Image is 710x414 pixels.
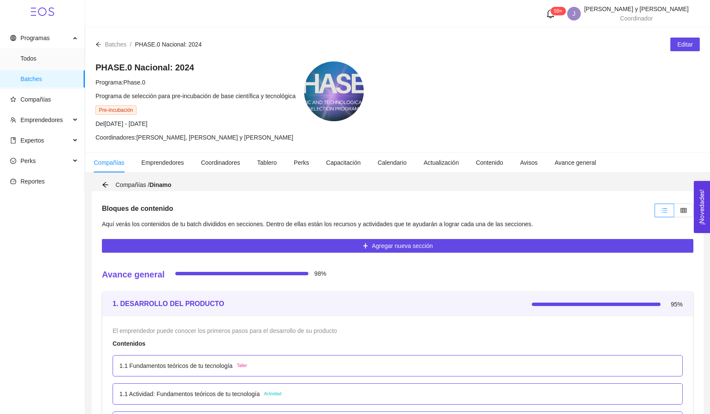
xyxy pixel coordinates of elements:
[119,389,260,399] p: 1.1 Actividad: Fundamentos teóricos de tu tecnología
[113,340,145,347] strong: Contenidos
[102,204,173,214] h5: Bloques de contenido
[294,159,309,166] span: Perks
[372,241,433,251] span: Agregar nueva sección
[20,50,78,67] span: Todos
[96,79,145,86] span: Programa: Phase.0
[10,178,16,184] span: dashboard
[671,301,683,307] span: 95%
[10,137,16,143] span: book
[96,134,293,141] span: Coordinadores: [PERSON_NAME], [PERSON_NAME] y [PERSON_NAME]
[476,159,503,166] span: Contenido
[130,41,132,48] span: /
[10,96,16,102] span: star
[116,181,171,188] span: Compañías /
[113,300,224,307] strong: 1. DESARROLLO DEL PRODUCTO
[551,7,566,15] sup: 126
[96,41,101,47] span: arrow-left
[681,207,687,213] span: table
[314,271,326,277] span: 98%
[670,38,700,51] button: Editar
[677,40,693,49] span: Editar
[119,361,232,370] p: 1.1 Fundamentos teóricos de tu tecnología
[546,9,555,18] span: bell
[102,181,109,189] div: Volver
[362,243,368,250] span: plus
[20,117,63,123] span: Emprendedores
[661,207,667,213] span: unordered-list
[94,159,125,166] span: Compañías
[694,181,710,233] button: Open Feedback Widget
[149,181,171,188] strong: Dinamo
[96,93,296,99] span: Programa de selección para pre-incubación de base científica y tecnológica
[20,157,36,164] span: Perks
[102,181,109,188] span: arrow-left
[105,41,127,48] span: Batches
[237,362,247,369] span: Taller
[113,327,337,334] span: El emprendedor puede conocer los primeros pasos para el desarrollo de su producto
[20,35,49,41] span: Programas
[10,158,16,164] span: smile
[96,105,136,115] span: Pre-incubación
[572,7,575,20] span: J
[520,159,538,166] span: Avisos
[257,159,277,166] span: Tablero
[135,41,201,48] span: PHASE.0 Nacional: 2024
[20,96,51,103] span: Compañías
[20,70,78,87] span: Batches
[584,6,689,12] span: [PERSON_NAME] y [PERSON_NAME]
[96,120,148,127] span: Del [DATE] - [DATE]
[102,268,165,280] h4: Avance general
[102,221,533,227] span: Aquí verás los contenidos de tu batch divididos en secciones. Dentro de ellas están los recursos ...
[10,35,16,41] span: global
[264,391,281,397] span: Actividad
[555,159,596,166] span: Avance general
[142,159,184,166] span: Emprendedores
[326,159,361,166] span: Capacitación
[20,178,45,185] span: Reportes
[423,159,459,166] span: Actualización
[96,61,296,73] h4: PHASE.0 Nacional: 2024
[102,239,693,253] button: plusAgregar nueva sección
[620,15,653,22] span: Coordinador
[378,159,407,166] span: Calendario
[201,159,240,166] span: Coordinadores
[10,117,16,123] span: team
[20,137,44,144] span: Expertos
